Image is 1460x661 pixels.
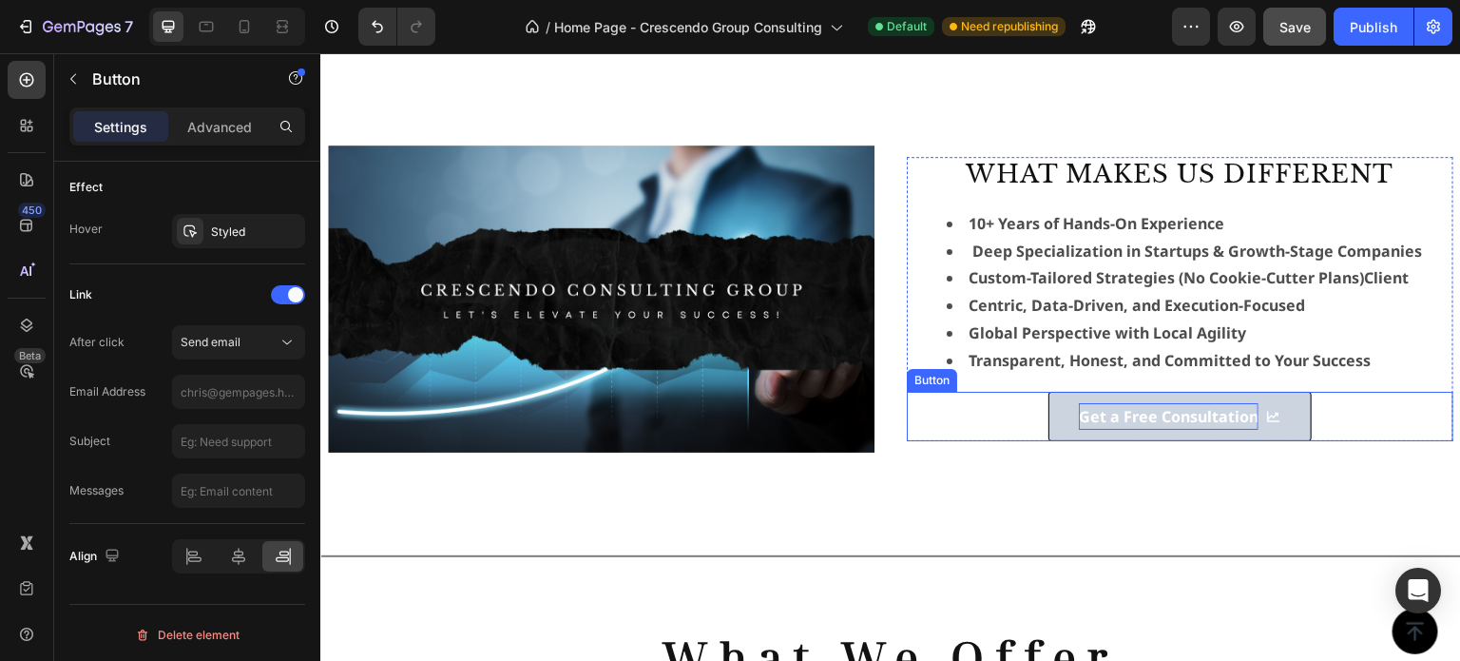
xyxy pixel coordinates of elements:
div: Hover [69,221,103,238]
div: Effect [69,179,103,196]
strong: Deep Specialization in Startups & Growth-Stage Companies [652,187,1102,208]
div: Email Address [69,383,145,400]
iframe: To enrich screen reader interactions, please activate Accessibility in Grammarly extension settings [320,53,1460,661]
strong: Get a Free Consultation [759,353,938,374]
strong: Custom-Tailored Strategies (No Cookie-Cutter Plans)Client [648,214,1088,235]
div: Link [69,286,92,303]
span: Send email [181,335,240,349]
input: Eg: Need support [172,424,305,458]
button: 7 [8,8,142,46]
button: Delete element [69,620,305,651]
p: Advanced [187,117,252,137]
input: chris@gempages.help [172,375,305,409]
span: Save [1279,19,1311,35]
span: Need republishing [961,18,1058,35]
div: Button [590,319,633,336]
div: After click [69,334,125,351]
div: Delete element [135,624,240,647]
div: Align [69,544,124,570]
p: Settings [94,117,147,137]
strong: Global Perspective with Local Agility [648,269,926,290]
span: Default [887,18,927,35]
strong: 10+ Years of Hands-On Experience [648,160,904,181]
span: / [546,17,550,37]
div: 450 [18,203,46,218]
div: Open Intercom Messenger [1395,568,1441,613]
button: Save [1263,8,1326,46]
div: Undo/Redo [358,8,435,46]
div: Publish [1350,17,1397,37]
button: Send email [172,325,305,360]
strong: Transparent, Honest, and Committed to Your Success [648,297,1050,318]
div: Subject [69,433,110,450]
p: Button [92,68,254,90]
div: Beta [14,348,46,363]
strong: Centric, Data-Driven, and Execution-Focused [648,242,985,262]
button: Publish [1334,8,1413,46]
div: Styled [211,224,300,241]
span: What Makes Us Different [646,106,1074,136]
div: Messages [69,482,124,499]
button: <p><strong>Get a Free Consultation</strong></p> [728,339,991,389]
input: Eg: Email content [172,474,305,508]
span: Home Page - Crescendo Group Consulting [554,17,822,37]
p: 7 [125,15,133,38]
